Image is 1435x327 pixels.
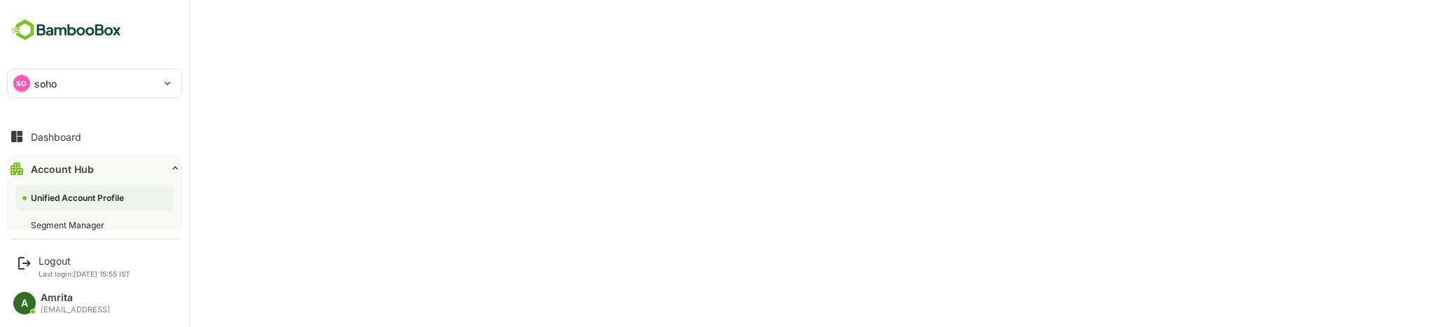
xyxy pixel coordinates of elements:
div: Dashboard [31,131,81,143]
button: Dashboard [7,123,182,151]
div: SOsoho [8,69,181,97]
p: soho [34,76,57,91]
div: Unified Account Profile [31,192,127,204]
div: [EMAIL_ADDRESS] [41,305,110,314]
div: SO [13,75,30,92]
button: Account Hub [7,155,182,183]
div: Amrita [41,292,110,304]
p: Last login: [DATE] 15:55 IST [39,270,130,278]
img: BambooboxFullLogoMark.5f36c76dfaba33ec1ec1367b70bb1252.svg [7,17,125,43]
div: Account Hub [31,163,94,175]
div: A [13,292,36,314]
div: Segment Manager [31,219,107,231]
div: Logout [39,255,130,267]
